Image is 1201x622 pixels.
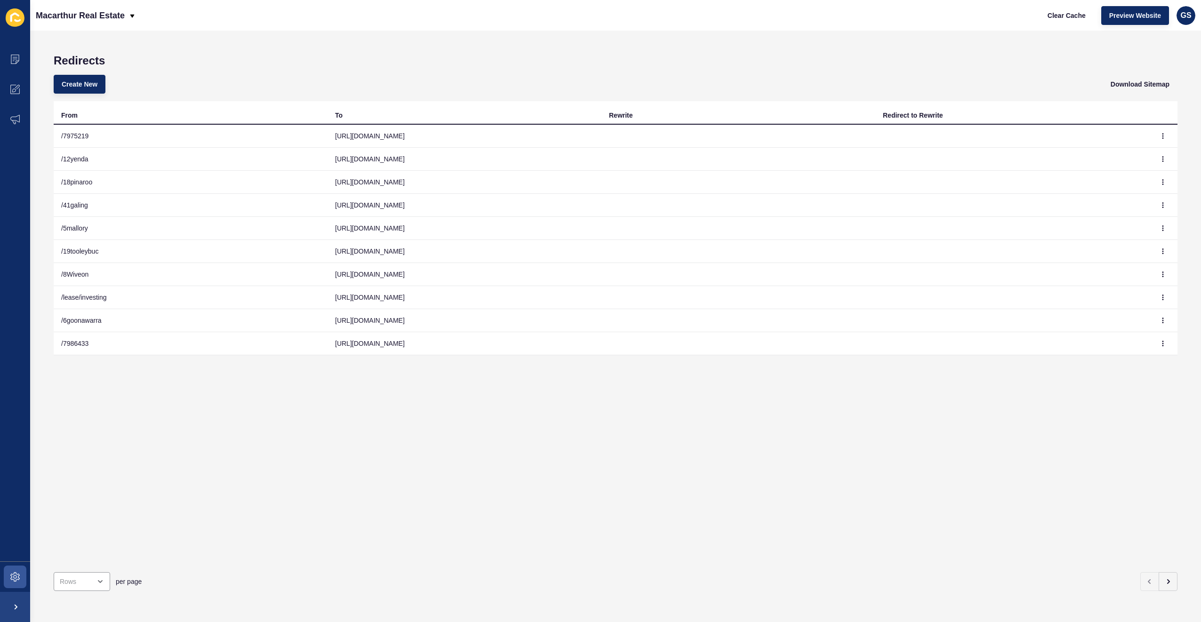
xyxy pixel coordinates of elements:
[54,332,328,355] td: /7986433
[54,263,328,286] td: /8Wiveon
[54,309,328,332] td: /6goonawarra
[61,111,78,120] div: From
[328,125,601,148] td: [URL][DOMAIN_NAME]
[1180,11,1191,20] span: GS
[328,217,601,240] td: [URL][DOMAIN_NAME]
[1048,11,1086,20] span: Clear Cache
[54,125,328,148] td: /7975219
[609,111,633,120] div: Rewrite
[36,4,125,27] p: Macarthur Real Estate
[116,577,142,586] span: per page
[54,75,105,94] button: Create New
[883,111,943,120] div: Redirect to Rewrite
[1040,6,1094,25] button: Clear Cache
[62,80,97,89] span: Create New
[1109,11,1161,20] span: Preview Website
[328,263,601,286] td: [URL][DOMAIN_NAME]
[54,572,110,591] div: open menu
[1103,75,1177,94] button: Download Sitemap
[1101,6,1169,25] button: Preview Website
[54,148,328,171] td: /12yenda
[54,194,328,217] td: /41galing
[54,54,1177,67] h1: Redirects
[328,194,601,217] td: [URL][DOMAIN_NAME]
[54,240,328,263] td: /19tooleybuc
[54,171,328,194] td: /18pinaroo
[328,332,601,355] td: [URL][DOMAIN_NAME]
[328,171,601,194] td: [URL][DOMAIN_NAME]
[1111,80,1169,89] span: Download Sitemap
[54,217,328,240] td: /5mallory
[328,240,601,263] td: [URL][DOMAIN_NAME]
[328,148,601,171] td: [URL][DOMAIN_NAME]
[335,111,343,120] div: To
[54,286,328,309] td: /lease/investing
[328,286,601,309] td: [URL][DOMAIN_NAME]
[328,309,601,332] td: [URL][DOMAIN_NAME]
